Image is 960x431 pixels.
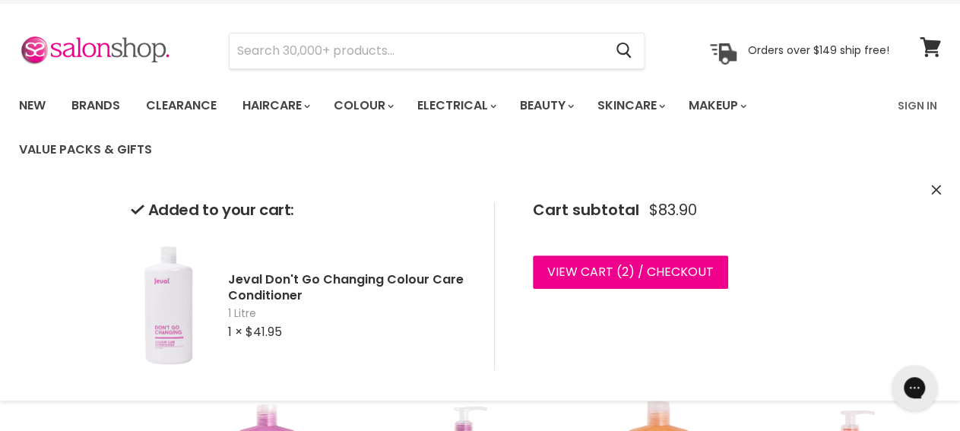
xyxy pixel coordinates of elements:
[884,360,945,416] iframe: Gorgias live chat messenger
[246,323,282,341] span: $41.95
[406,90,505,122] a: Electrical
[228,271,470,303] h2: Jeval Don't Go Changing Colour Care Conditioner
[889,90,946,122] a: Sign In
[322,90,403,122] a: Colour
[622,263,629,280] span: 2
[230,33,604,68] input: Search
[8,84,889,172] ul: Main menu
[509,90,583,122] a: Beauty
[131,201,470,219] h2: Added to your cart:
[8,90,57,122] a: New
[228,306,470,322] span: 1 Litre
[533,199,639,220] span: Cart subtotal
[533,255,728,289] a: View cart (2) / Checkout
[604,33,644,68] button: Search
[748,43,889,57] p: Orders over $149 ship free!
[586,90,674,122] a: Skincare
[229,33,645,69] form: Product
[649,201,697,219] span: $83.90
[135,90,228,122] a: Clearance
[60,90,131,122] a: Brands
[228,323,242,341] span: 1 ×
[131,240,207,371] img: Jeval Don't Go Changing Colour Care Conditioner
[231,90,319,122] a: Haircare
[677,90,756,122] a: Makeup
[8,134,163,166] a: Value Packs & Gifts
[931,182,941,198] button: Close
